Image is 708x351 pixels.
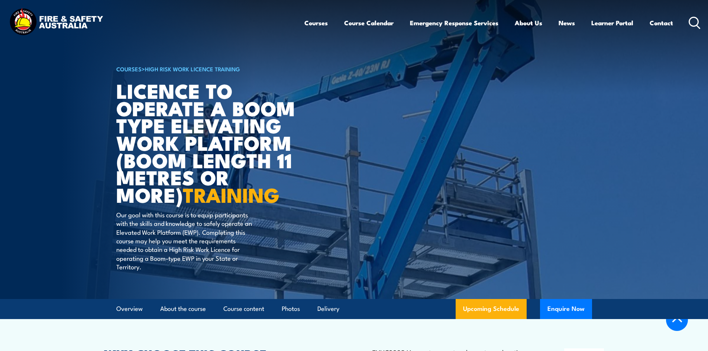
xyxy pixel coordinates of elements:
a: Upcoming Schedule [456,299,527,319]
a: Contact [650,13,673,33]
a: Course Calendar [344,13,394,33]
a: Photos [282,299,300,319]
h6: > [116,64,300,73]
a: About the course [160,299,206,319]
a: Learner Portal [591,13,633,33]
a: High Risk Work Licence Training [145,65,240,73]
button: Enquire Now [540,299,592,319]
a: Delivery [317,299,339,319]
a: About Us [515,13,542,33]
a: News [559,13,575,33]
a: Courses [304,13,328,33]
h1: Licence to operate a boom type elevating work platform (boom length 11 metres or more) [116,82,300,203]
a: Emergency Response Services [410,13,498,33]
p: Our goal with this course is to equip participants with the skills and knowledge to safely operat... [116,210,252,271]
a: Course content [223,299,264,319]
a: Overview [116,299,143,319]
a: COURSES [116,65,142,73]
strong: TRAINING [183,179,279,209]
